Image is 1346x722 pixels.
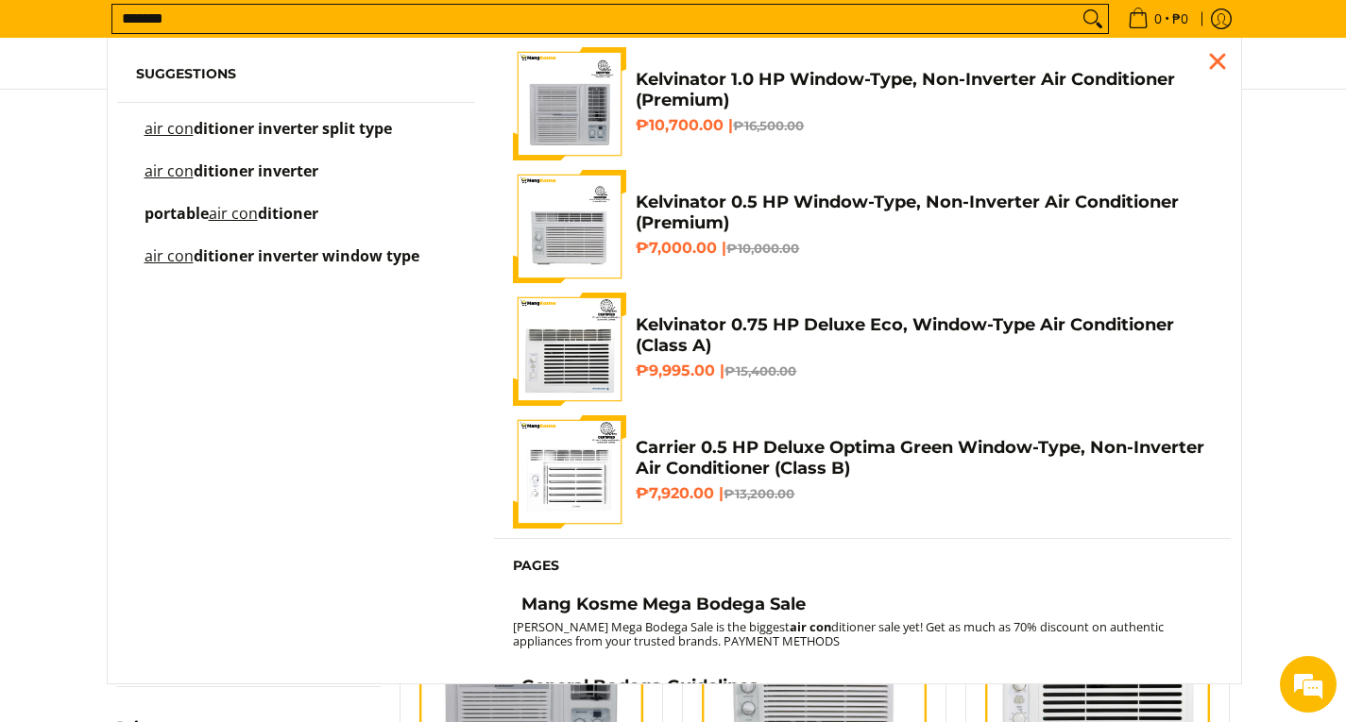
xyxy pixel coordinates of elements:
[513,47,626,160] img: Kelvinator 1.0 HP Window-Type, Non-Inverter Air Conditioner (Premium)
[136,207,457,240] a: portable air conditioner
[521,594,806,615] h4: Mang Kosme Mega Bodega Sale
[145,122,392,155] p: air conditioner inverter split type
[1203,47,1232,76] div: Close pop up
[636,437,1212,479] h4: Carrier 0.5 HP Deluxe Optima Green Window-Type, Non-Inverter Air Conditioner (Class B)
[636,239,1212,258] h6: ₱7,000.00 |
[98,106,317,130] div: Chat with us now
[513,618,1164,649] small: [PERSON_NAME] Mega Bodega Sale is the biggest ditioner sale yet! Get as much as 70% discount on a...
[636,361,1212,380] h6: ₱9,995.00 |
[513,293,1212,406] a: Kelvinator 0.75 HP Deluxe Eco, Window-Type Air Conditioner (Class A) Kelvinator 0.75 HP Deluxe Ec...
[136,66,457,83] h6: Suggestions
[145,245,194,266] mark: air con
[724,363,796,378] del: ₱15,400.00
[1122,8,1194,29] span: •
[726,241,799,256] del: ₱10,000.00
[145,160,194,181] mark: air con
[513,558,1212,575] h6: Pages
[209,203,258,224] mark: air con
[636,69,1212,111] h4: Kelvinator 1.0 HP Window-Type, Non-Inverter Air Conditioner (Premium)
[145,203,209,224] span: portable
[513,293,626,406] img: Kelvinator 0.75 HP Deluxe Eco, Window-Type Air Conditioner (Class A)
[110,238,261,428] span: We're online!
[145,249,419,282] p: air conditioner inverter window type
[636,192,1212,234] h4: Kelvinator 0.5 HP Window-Type, Non-Inverter Air Conditioner (Premium)
[636,116,1212,135] h6: ₱10,700.00 |
[136,164,457,197] a: air conditioner inverter
[1151,12,1165,25] span: 0
[145,118,194,139] mark: air con
[733,118,804,133] del: ₱16,500.00
[194,245,419,266] span: ditioner inverter window type
[258,203,318,224] span: ditioner
[145,207,318,240] p: portable air conditioner
[513,415,626,529] img: Carrier 0.5 HP Deluxe Optima Green Window-Type, Non-Inverter Air Conditioner (Class B)
[513,415,1212,529] a: Carrier 0.5 HP Deluxe Optima Green Window-Type, Non-Inverter Air Conditioner (Class B) Carrier 0....
[636,484,1212,503] h6: ₱7,920.00 |
[194,160,318,181] span: ditioner inverter
[521,676,758,697] h4: General Bodega Guidelines
[513,170,626,283] img: kelvinator-.5hp-window-type-airconditioner-full-view-mang-kosme
[194,118,392,139] span: ditioner inverter split type
[1169,12,1191,25] span: ₱0
[724,486,794,501] del: ₱13,200.00
[136,249,457,282] a: air conditioner inverter window type
[636,314,1212,357] h4: Kelvinator 0.75 HP Deluxe Eco, Window-Type Air Conditioner (Class A)
[145,164,318,197] p: air conditioner inverter
[136,122,457,155] a: air conditioner inverter split type
[310,9,355,55] div: Minimize live chat window
[1078,5,1108,33] button: Search
[513,594,1212,620] a: Mang Kosme Mega Bodega Sale
[513,170,1212,283] a: kelvinator-.5hp-window-type-airconditioner-full-view-mang-kosme Kelvinator 0.5 HP Window-Type, No...
[513,47,1212,160] a: Kelvinator 1.0 HP Window-Type, Non-Inverter Air Conditioner (Premium) Kelvinator 1.0 HP Window-Ty...
[513,676,1212,702] a: General Bodega Guidelines
[790,618,831,635] strong: air con
[9,515,360,581] textarea: Type your message and hit 'Enter'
